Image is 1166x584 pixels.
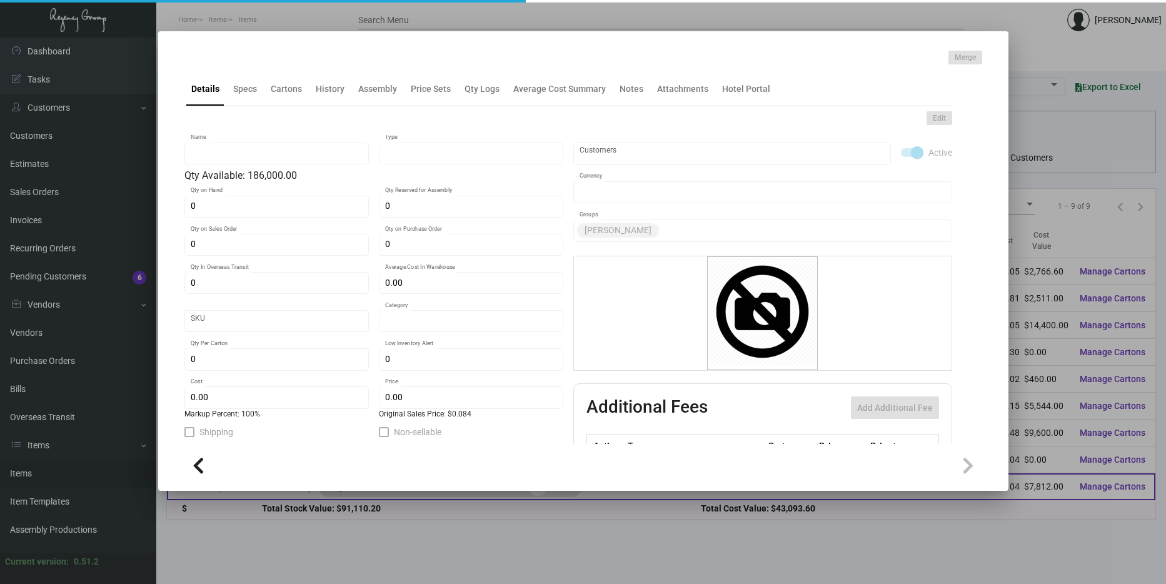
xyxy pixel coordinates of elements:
[74,555,99,568] div: 0.51.2
[394,425,441,440] span: Non-sellable
[586,396,708,419] h2: Additional Fees
[620,83,643,96] div: Notes
[411,83,451,96] div: Price Sets
[184,168,563,183] div: Qty Available: 186,000.00
[851,396,939,419] button: Add Additional Fee
[580,149,884,159] input: Add new..
[867,435,923,456] th: Price type
[955,53,976,63] span: Merge
[857,403,933,413] span: Add Additional Fee
[5,555,69,568] div: Current version:
[191,83,219,96] div: Details
[586,435,625,456] th: Active
[199,425,233,440] span: Shipping
[625,435,765,456] th: Type
[948,51,982,64] button: Merge
[513,83,606,96] div: Average Cost Summary
[927,111,952,125] button: Edit
[657,83,708,96] div: Attachments
[358,83,397,96] div: Assembly
[933,113,946,124] span: Edit
[722,83,770,96] div: Hotel Portal
[465,83,500,96] div: Qty Logs
[577,223,659,238] mat-chip: [PERSON_NAME]
[928,145,952,160] span: Active
[233,83,257,96] div: Specs
[816,435,867,456] th: Price
[271,83,302,96] div: Cartons
[316,83,344,96] div: History
[661,226,945,236] input: Add new..
[765,435,816,456] th: Cost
